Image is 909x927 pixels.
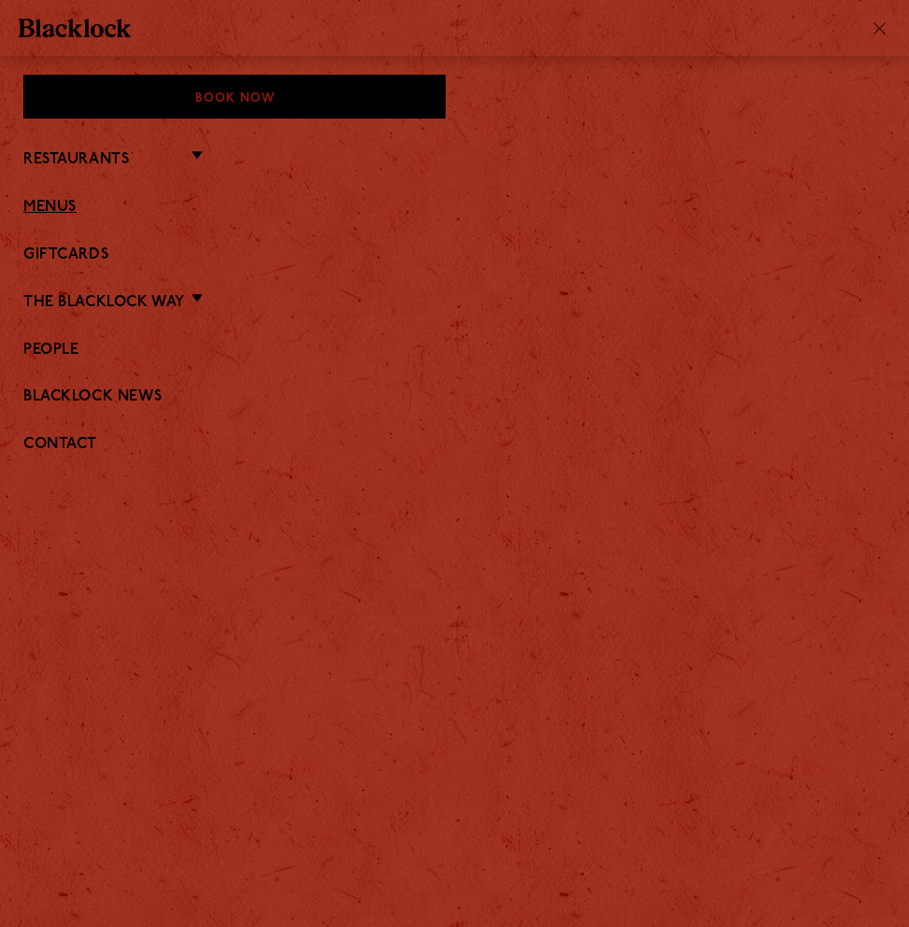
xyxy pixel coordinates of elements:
div: Book Now [23,75,446,119]
img: BL_Textured_Logo-footer-cropped.svg [19,19,131,37]
a: Menus [23,199,886,217]
a: Blacklock News [23,388,886,406]
a: People [23,342,886,359]
a: Giftcards [23,246,886,264]
a: Contact [23,436,886,454]
a: The Blacklock Way [23,294,185,312]
a: Restaurants [23,151,129,169]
